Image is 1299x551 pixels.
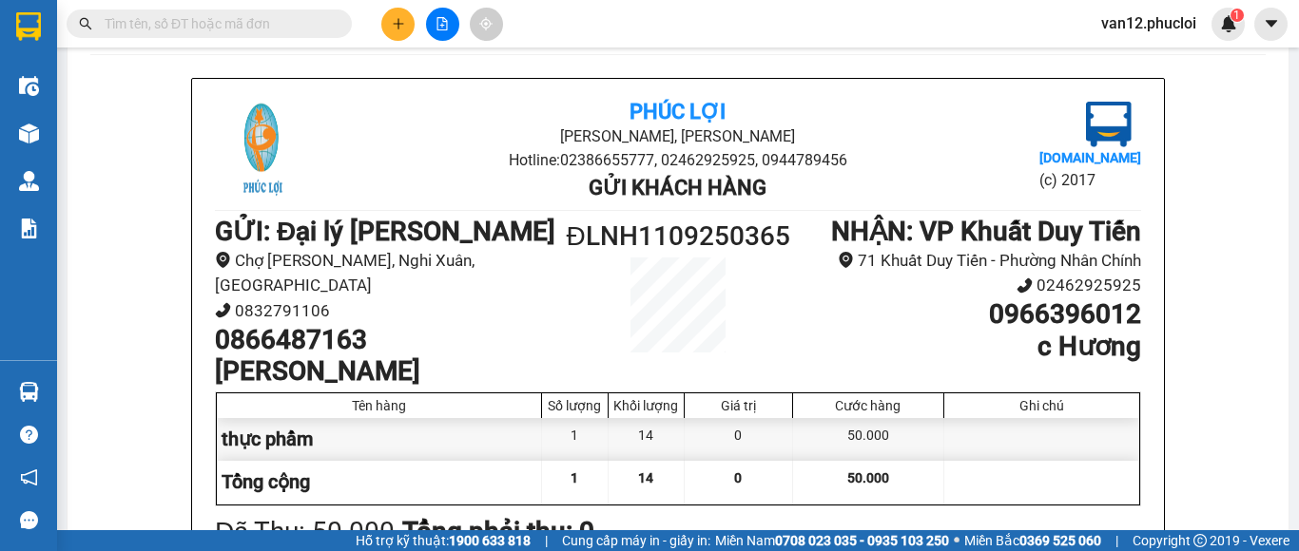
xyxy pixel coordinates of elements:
[847,470,889,485] span: 50.000
[1017,277,1033,294] span: phone
[19,76,39,96] img: warehouse-icon
[215,355,562,388] h1: [PERSON_NAME]
[613,398,679,413] div: Khối lượng
[215,216,555,247] b: GỬI : Đại lý [PERSON_NAME]
[470,8,503,41] button: aim
[562,530,710,551] span: Cung cấp máy in - giấy in:
[562,216,794,257] h1: ĐLNH1109250365
[831,216,1141,247] b: NHẬN : VP Khuất Duy Tiến
[19,171,39,191] img: warehouse-icon
[1231,9,1244,22] sup: 1
[630,100,726,123] b: Phúc Lợi
[20,468,38,486] span: notification
[794,298,1141,331] h1: 0966396012
[775,533,949,548] strong: 0708 023 035 - 0935 103 250
[222,470,310,493] span: Tổng cộng
[1019,533,1101,548] strong: 0369 525 060
[949,398,1134,413] div: Ghi chú
[222,398,536,413] div: Tên hàng
[964,530,1101,551] span: Miền Bắc
[1220,15,1237,32] img: icon-new-feature
[794,273,1141,298] li: 02462925925
[794,331,1141,363] h1: c Hương
[638,470,653,485] span: 14
[734,470,742,485] span: 0
[589,176,766,199] b: Gửi khách hàng
[689,398,787,413] div: Giá trị
[449,533,531,548] strong: 1900 633 818
[356,530,531,551] span: Hỗ trợ kỹ thuật:
[954,537,960,544] span: ⚪️
[369,124,986,148] li: [PERSON_NAME], [PERSON_NAME]
[19,218,39,238] img: solution-icon
[19,382,39,402] img: warehouse-icon
[1086,102,1132,147] img: logo.jpg
[1233,9,1240,22] span: 1
[436,17,449,30] span: file-add
[369,148,986,172] li: Hotline: 02386655777, 02462925925, 0944789456
[215,302,231,318] span: phone
[392,17,405,30] span: plus
[20,426,38,444] span: question-circle
[1254,8,1288,41] button: caret-down
[20,511,38,529] span: message
[545,530,548,551] span: |
[1039,150,1141,165] b: [DOMAIN_NAME]
[426,8,459,41] button: file-add
[685,418,793,461] div: 0
[1193,534,1207,547] span: copyright
[838,252,854,268] span: environment
[609,418,685,461] div: 14
[479,17,493,30] span: aim
[1086,11,1212,35] span: van12.phucloi
[105,13,329,34] input: Tìm tên, số ĐT hoặc mã đơn
[215,252,231,268] span: environment
[1039,168,1141,192] li: (c) 2017
[19,123,39,143] img: warehouse-icon
[215,298,562,324] li: 0832791106
[547,398,603,413] div: Số lượng
[1263,15,1280,32] span: caret-down
[215,324,562,356] h1: 0866487163
[798,398,939,413] div: Cước hàng
[217,418,542,461] div: thực phẩm
[402,516,594,547] b: Tổng phải thu: 0
[715,530,949,551] span: Miền Nam
[79,17,92,30] span: search
[542,418,609,461] div: 1
[215,102,310,197] img: logo.jpg
[794,248,1141,274] li: 71 Khuất Duy Tiến - Phường Nhân Chính
[1115,530,1118,551] span: |
[215,248,562,298] li: Chợ [PERSON_NAME], Nghi Xuân, [GEOGRAPHIC_DATA]
[571,470,578,485] span: 1
[381,8,415,41] button: plus
[16,12,41,41] img: logo-vxr
[793,418,944,461] div: 50.000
